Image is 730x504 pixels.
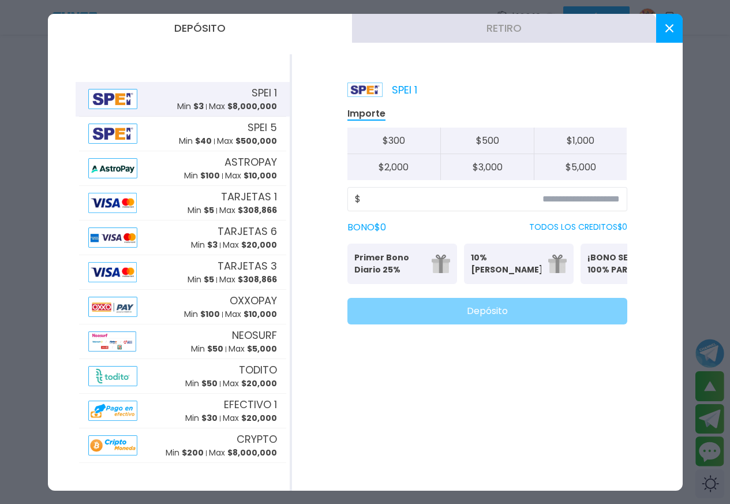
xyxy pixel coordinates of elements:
[76,221,290,255] button: AlipayTARJETAS 6Min $3Max $20,000
[48,14,352,43] button: Depósito
[347,154,441,180] button: $2,000
[185,412,218,424] p: Min
[191,239,218,251] p: Min
[76,255,290,290] button: AlipayTARJETAS 3Min $5Max $308,866
[191,343,223,355] p: Min
[221,189,277,204] span: TARJETAS 1
[238,274,277,285] span: $ 308,866
[347,128,441,154] button: $300
[200,308,220,320] span: $ 100
[227,447,277,458] span: $ 8,000,000
[534,154,627,180] button: $5,000
[188,204,214,216] p: Min
[464,244,574,284] button: 10% [PERSON_NAME]
[241,412,277,424] span: $ 20,000
[440,154,534,180] button: $3,000
[76,151,290,186] button: AlipayASTROPAYMin $100Max $10,000
[88,297,138,317] img: Alipay
[355,192,361,206] span: $
[238,204,277,216] span: $ 308,866
[244,170,277,181] span: $ 10,000
[76,428,290,463] button: AlipayCRYPTOMin $200Max $8,000,000
[471,252,541,276] p: 10% [PERSON_NAME]
[252,85,277,100] span: SPEI 1
[225,308,277,320] p: Max
[177,100,204,113] p: Min
[235,135,277,147] span: $ 500,000
[347,107,385,121] p: Importe
[88,89,138,109] img: Alipay
[184,170,220,182] p: Min
[88,331,136,352] img: Alipay
[223,239,277,251] p: Max
[354,252,425,276] p: Primer Bono Diario 25%
[88,435,138,456] img: Alipay
[185,378,218,390] p: Min
[76,394,290,428] button: AlipayEFECTIVO 1Min $30Max $20,000
[587,252,658,276] p: ¡BONO SEMANAL 100% PARA DEPORTES!
[219,204,277,216] p: Max
[223,378,277,390] p: Max
[201,412,218,424] span: $ 30
[195,135,212,147] span: $ 40
[207,343,223,354] span: $ 50
[88,366,138,386] img: Alipay
[193,100,204,112] span: $ 3
[248,120,277,135] span: SPEI 5
[224,397,277,412] span: EFECTIVO 1
[88,158,138,178] img: Alipay
[88,227,138,248] img: Alipay
[347,83,383,97] img: Platform Logo
[232,327,277,343] span: NEOSURF
[76,82,290,117] button: AlipaySPEI 1Min $3Max $8,000,000
[204,274,214,285] span: $ 5
[88,401,138,421] img: Alipay
[347,298,627,324] button: Depósito
[225,170,277,182] p: Max
[217,135,277,147] p: Max
[224,154,277,170] span: ASTROPAY
[440,128,534,154] button: $500
[581,244,690,284] button: ¡BONO SEMANAL 100% PARA DEPORTES!
[204,204,214,216] span: $ 5
[241,378,277,389] span: $ 20,000
[219,274,277,286] p: Max
[188,274,214,286] p: Min
[223,412,277,424] p: Max
[179,135,212,147] p: Min
[347,221,386,234] label: BONO $ 0
[166,447,204,459] p: Min
[182,447,204,458] span: $ 200
[227,100,277,112] span: $ 8,000,000
[76,186,290,221] button: AlipayTARJETAS 1Min $5Max $308,866
[239,362,277,378] span: TODITO
[76,359,290,394] button: AlipayTODITOMin $50Max $20,000
[218,223,277,239] span: TARJETAS 6
[88,262,137,282] img: Alipay
[247,343,277,354] span: $ 5,000
[76,324,290,359] button: AlipayNEOSURFMin $50Max $5,000
[432,255,450,273] img: gift
[88,193,137,213] img: Alipay
[218,258,277,274] span: TARJETAS 3
[209,100,277,113] p: Max
[241,239,277,251] span: $ 20,000
[200,170,220,181] span: $ 100
[201,378,218,389] span: $ 50
[529,221,627,233] p: TODOS LOS CREDITOS $ 0
[548,255,567,273] img: gift
[76,117,290,151] button: AlipaySPEI 5Min $40Max $500,000
[244,308,277,320] span: $ 10,000
[184,308,220,320] p: Min
[88,124,138,144] img: Alipay
[534,128,627,154] button: $1,000
[76,290,290,324] button: AlipayOXXOPAYMin $100Max $10,000
[237,431,277,447] span: CRYPTO
[230,293,277,308] span: OXXOPAY
[352,14,656,43] button: Retiro
[347,82,417,98] p: SPEI 1
[207,239,218,251] span: $ 3
[347,244,457,284] button: Primer Bono Diario 25%
[229,343,277,355] p: Max
[209,447,277,459] p: Max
